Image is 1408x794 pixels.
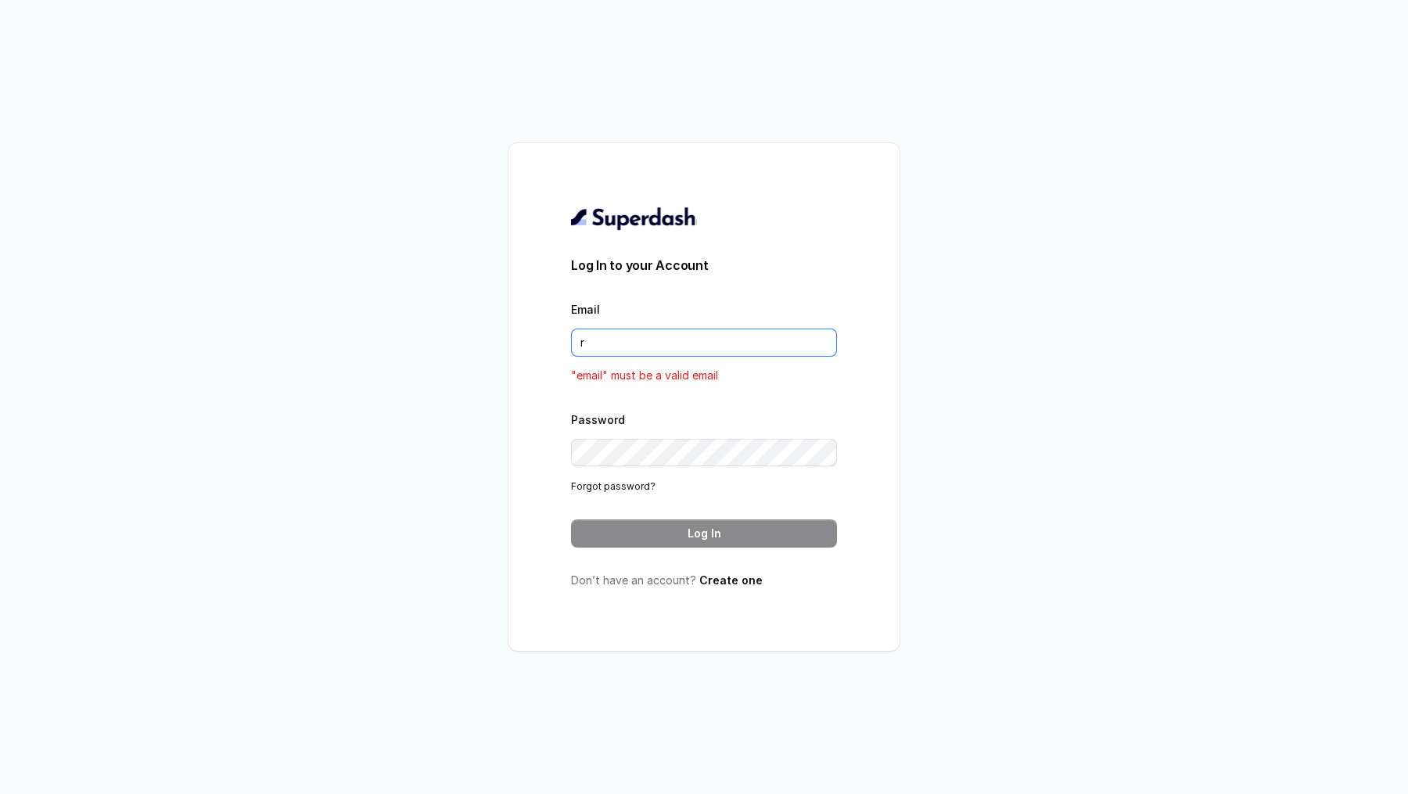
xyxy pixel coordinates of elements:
[571,413,625,426] label: Password
[571,366,837,385] p: "email" must be a valid email
[699,573,763,587] a: Create one
[571,573,837,588] p: Don’t have an account?
[571,480,656,492] a: Forgot password?
[571,329,837,357] input: youremail@example.com
[571,206,697,231] img: light.svg
[571,519,837,548] button: Log In
[571,303,600,316] label: Email
[571,256,837,275] h3: Log In to your Account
